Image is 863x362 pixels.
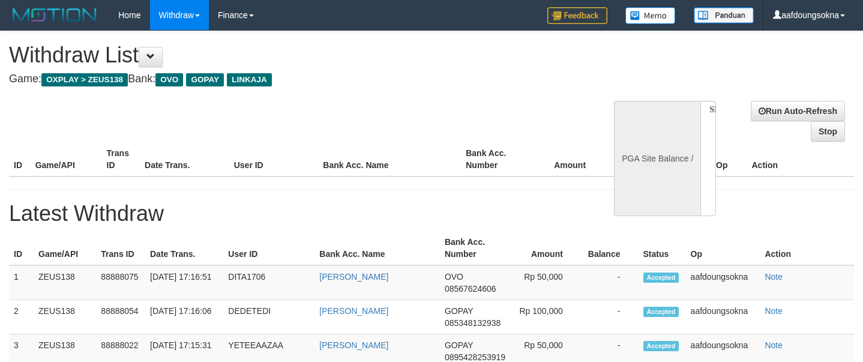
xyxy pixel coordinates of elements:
[513,265,581,300] td: Rp 50,000
[532,142,604,176] th: Amount
[319,340,388,350] a: [PERSON_NAME]
[319,306,388,316] a: [PERSON_NAME]
[9,43,564,67] h1: Withdraw List
[186,73,224,86] span: GOPAY
[34,231,96,265] th: Game/API
[34,265,96,300] td: ZEUS138
[31,142,102,176] th: Game/API
[9,142,31,176] th: ID
[445,352,505,362] span: 0895428253919
[625,7,676,24] img: Button%20Memo.svg
[694,7,754,23] img: panduan.png
[41,73,128,86] span: OXPLAY > ZEUS138
[223,265,314,300] td: DITA1706
[102,142,140,176] th: Trans ID
[461,142,532,176] th: Bank Acc. Number
[145,231,223,265] th: Date Trans.
[686,300,760,334] td: aafdoungsokna
[9,300,34,334] td: 2
[765,340,783,350] a: Note
[145,300,223,334] td: [DATE] 17:16:06
[760,231,854,265] th: Action
[229,142,319,176] th: User ID
[614,101,700,216] div: PGA Site Balance /
[513,231,581,265] th: Amount
[445,340,473,350] span: GOPAY
[445,284,496,294] span: 08567624606
[811,121,845,142] a: Stop
[318,142,461,176] th: Bank Acc. Name
[581,300,639,334] td: -
[9,73,564,85] h4: Game: Bank:
[9,265,34,300] td: 1
[319,272,388,282] a: [PERSON_NAME]
[604,142,669,176] th: Balance
[643,273,679,283] span: Accepted
[440,231,513,265] th: Bank Acc. Number
[96,300,145,334] td: 88888054
[513,300,581,334] td: Rp 100,000
[314,231,440,265] th: Bank Acc. Name
[96,231,145,265] th: Trans ID
[145,265,223,300] td: [DATE] 17:16:51
[711,142,747,176] th: Op
[140,142,229,176] th: Date Trans.
[9,202,854,226] h1: Latest Withdraw
[686,265,760,300] td: aafdoungsokna
[445,318,501,328] span: 085348132938
[581,265,639,300] td: -
[765,272,783,282] a: Note
[223,300,314,334] td: DEDETEDI
[751,101,845,121] a: Run Auto-Refresh
[445,306,473,316] span: GOPAY
[747,142,855,176] th: Action
[96,265,145,300] td: 88888075
[223,231,314,265] th: User ID
[227,73,272,86] span: LINKAJA
[445,272,463,282] span: OVO
[643,307,679,317] span: Accepted
[9,6,100,24] img: MOTION_logo.png
[547,7,607,24] img: Feedback.jpg
[155,73,183,86] span: OVO
[34,300,96,334] td: ZEUS138
[9,231,34,265] th: ID
[581,231,639,265] th: Balance
[765,306,783,316] a: Note
[643,341,679,351] span: Accepted
[686,231,760,265] th: Op
[639,231,686,265] th: Status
